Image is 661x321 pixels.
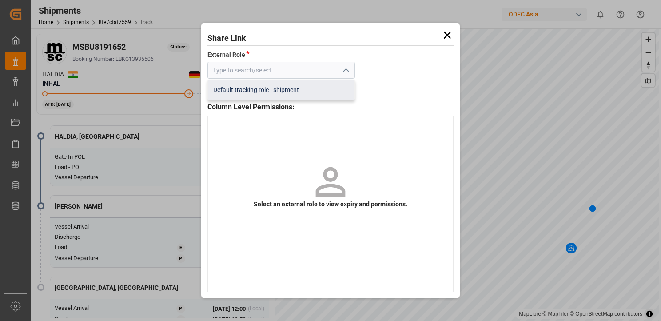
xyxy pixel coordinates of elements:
[207,49,250,60] label: External Role
[208,80,354,100] div: Default tracking role - shipment
[207,102,295,112] span: Column Level Permissions:
[338,64,352,77] button: close menu
[207,29,454,44] h1: Share Link
[252,198,409,210] p: Select an external role to view expiry and permissions.
[207,62,355,79] input: Type to search/select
